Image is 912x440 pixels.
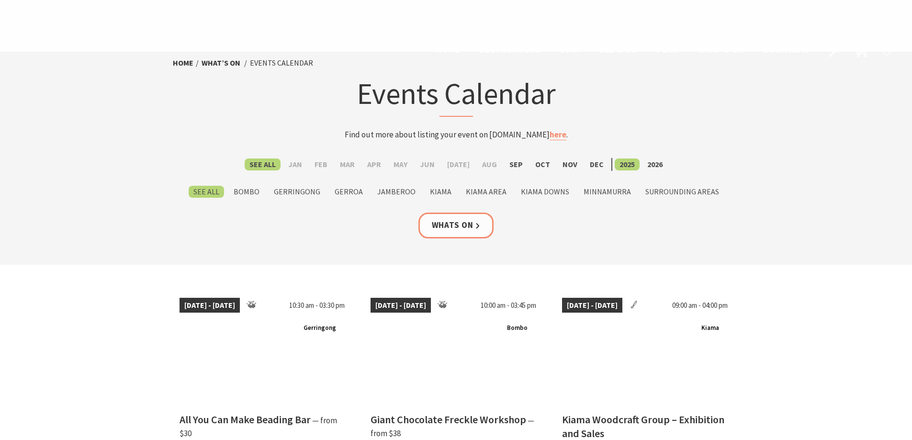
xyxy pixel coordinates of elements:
[585,158,608,170] label: Dec
[425,186,456,198] label: Kiama
[763,44,809,55] span: Book now
[372,186,420,198] label: Jamberoo
[371,413,526,426] h4: Giant Chocolate Freckle Workshop
[477,158,502,170] label: Aug
[300,322,340,334] span: Gerringong
[283,158,307,170] label: Jan
[615,158,640,170] label: 2025
[189,186,224,198] label: See All
[657,44,678,55] span: Plan
[503,322,531,334] span: Bombo
[505,158,528,170] label: Sep
[461,186,511,198] label: Kiama Area
[476,298,541,313] span: 10:00 am - 03:45 pm
[330,186,368,198] label: Gerroa
[180,413,311,426] h4: All You Can Make Beading Bar
[284,298,349,313] span: 10:30 am - 03:30 pm
[426,42,818,58] nav: Main Menu
[697,44,744,55] span: What’s On
[550,129,566,140] a: here
[415,158,439,170] label: Jun
[562,298,622,313] span: [DATE] - [DATE]
[530,158,555,170] label: Oct
[642,158,667,170] label: 2026
[479,44,540,55] span: Destinations
[667,298,732,313] span: 09:00 am - 04:00 pm
[180,298,240,313] span: [DATE] - [DATE]
[562,413,724,440] h4: Kiama Woodcraft Group – Exhibition and Sales
[599,44,637,55] span: See & Do
[560,44,581,55] span: Stay
[418,213,494,238] a: Whats On
[229,186,264,198] label: Bombo
[310,158,332,170] label: Feb
[269,186,325,198] label: Gerringong
[579,186,636,198] label: Minnamurra
[641,186,724,198] label: Surrounding Areas
[436,44,460,55] span: Home
[389,158,412,170] label: May
[516,186,574,198] label: Kiama Downs
[558,158,582,170] label: Nov
[245,158,281,170] label: See All
[362,158,386,170] label: Apr
[442,158,474,170] label: [DATE]
[698,322,723,334] span: Kiama
[335,158,360,170] label: Mar
[269,128,644,141] p: Find out more about listing your event on [DOMAIN_NAME] .
[371,298,431,313] span: [DATE] - [DATE]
